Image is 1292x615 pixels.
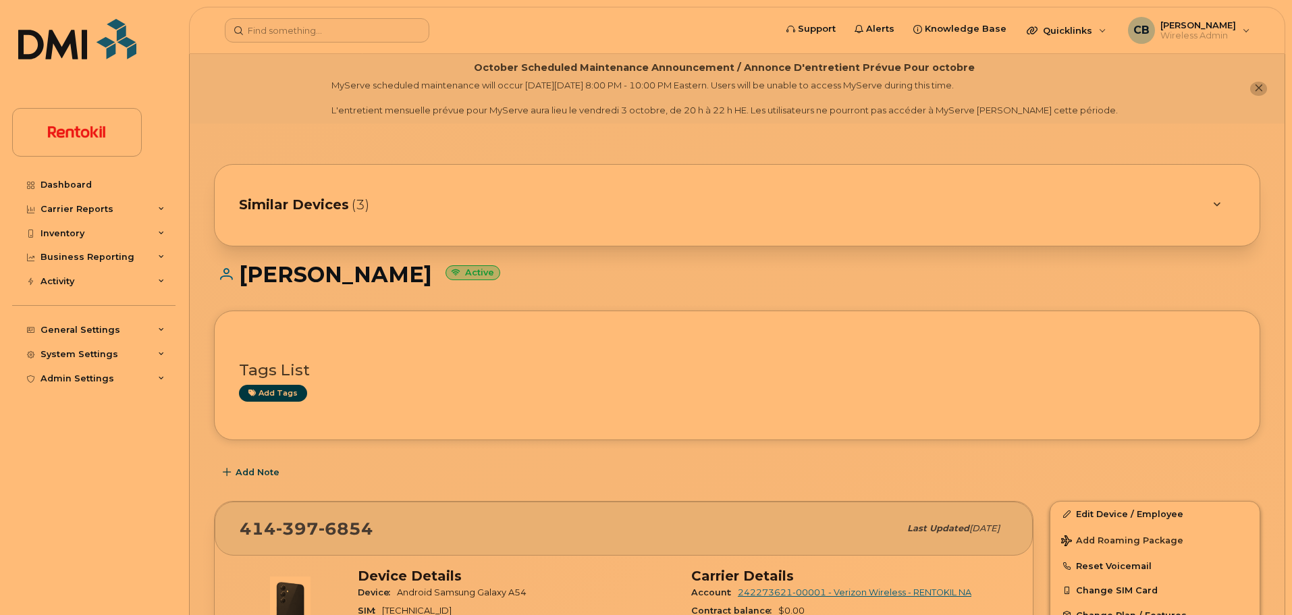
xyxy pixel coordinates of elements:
[907,523,969,533] span: Last updated
[358,587,397,597] span: Device
[738,587,971,597] a: 242273621-00001 - Verizon Wireless - RENTOKIL NA
[691,587,738,597] span: Account
[1050,526,1260,554] button: Add Roaming Package
[236,466,279,479] span: Add Note
[1061,535,1183,548] span: Add Roaming Package
[214,263,1260,286] h1: [PERSON_NAME]
[1050,502,1260,526] a: Edit Device / Employee
[239,362,1235,379] h3: Tags List
[1250,82,1267,96] button: close notification
[446,265,500,281] small: Active
[474,61,975,75] div: October Scheduled Maintenance Announcement / Annonce D'entretient Prévue Pour octobre
[1233,556,1282,605] iframe: Messenger Launcher
[969,523,1000,533] span: [DATE]
[240,518,373,539] span: 414
[331,79,1118,117] div: MyServe scheduled maintenance will occur [DATE][DATE] 8:00 PM - 10:00 PM Eastern. Users will be u...
[239,195,349,215] span: Similar Devices
[214,460,291,485] button: Add Note
[352,195,369,215] span: (3)
[358,568,675,584] h3: Device Details
[276,518,319,539] span: 397
[239,385,307,402] a: Add tags
[691,568,1008,584] h3: Carrier Details
[319,518,373,539] span: 6854
[1050,554,1260,578] button: Reset Voicemail
[397,587,527,597] span: Android Samsung Galaxy A54
[1050,578,1260,602] button: Change SIM Card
